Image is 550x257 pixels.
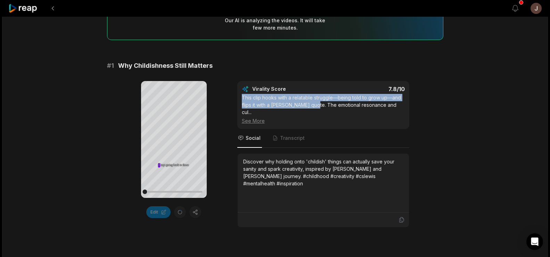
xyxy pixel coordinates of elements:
[252,86,327,93] div: Virality Score
[146,206,171,218] button: Edit
[237,129,409,148] nav: Tabs
[107,61,114,71] span: # 1
[242,117,405,125] div: See More
[242,94,405,125] div: This clip hooks with a relatable struggle—being told to grow up—and flips it with a [PERSON_NAME]...
[280,135,305,142] span: Transcript
[224,17,326,31] div: Our AI is analyzing the video s . It will take few more minutes.
[118,61,213,71] span: Why Childishness Still Matters
[526,233,543,250] div: Open Intercom Messenger
[243,158,403,187] div: Discover why holding onto 'childish' things can actually save your sanity and spark creativity, i...
[246,135,261,142] span: Social
[330,86,405,93] div: 7.8 /10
